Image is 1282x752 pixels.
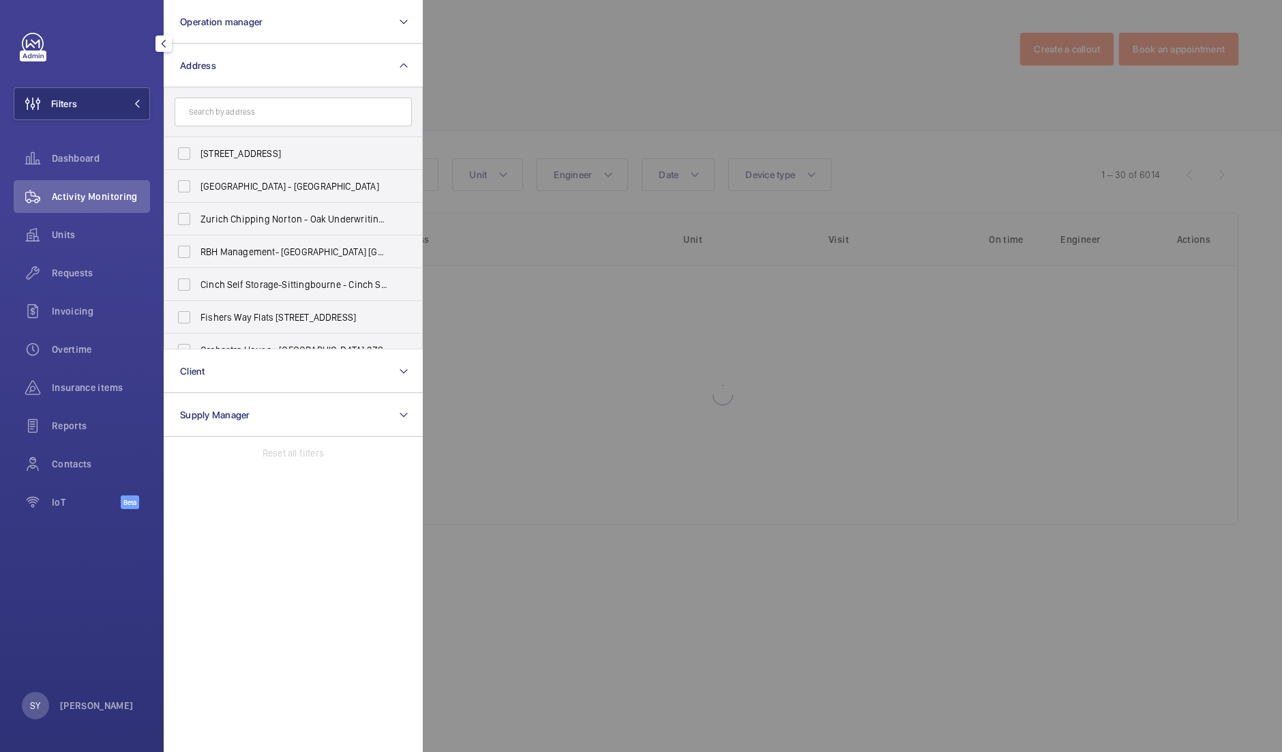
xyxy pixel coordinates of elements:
span: Requests [52,266,150,280]
span: Contacts [52,457,150,471]
span: Units [52,228,150,242]
span: Activity Monitoring [52,190,150,203]
span: Filters [51,97,77,111]
span: Dashboard [52,151,150,165]
p: SY [30,699,40,712]
span: IoT [52,495,121,509]
span: Insurance items [52,381,150,394]
span: Reports [52,419,150,433]
p: [PERSON_NAME] [60,699,134,712]
span: Overtime [52,343,150,356]
span: Beta [121,495,139,509]
span: Invoicing [52,304,150,318]
button: Filters [14,87,150,120]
